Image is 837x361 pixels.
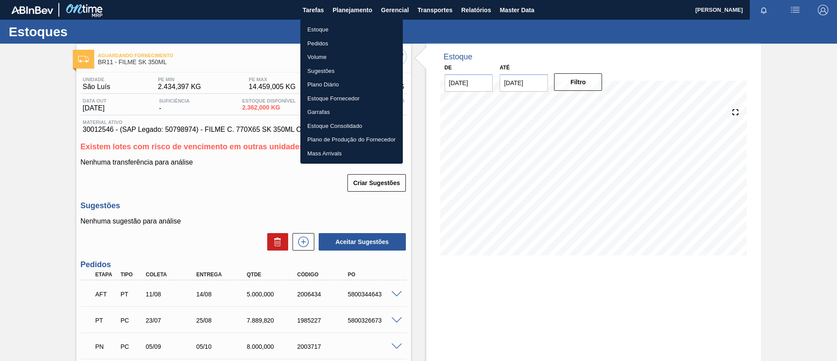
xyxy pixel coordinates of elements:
a: Plano de Produção do Fornecedor [300,133,403,147]
a: Volume [300,50,403,64]
a: Estoque Consolidado [300,119,403,133]
a: Plano Diário [300,78,403,92]
a: Pedidos [300,37,403,51]
a: Mass Arrivals [300,147,403,161]
a: Estoque Fornecedor [300,92,403,106]
a: Garrafas [300,105,403,119]
a: Estoque [300,23,403,37]
a: Sugestões [300,64,403,78]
